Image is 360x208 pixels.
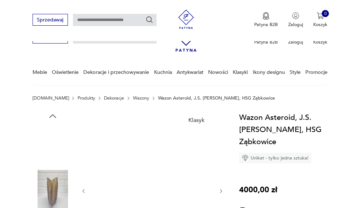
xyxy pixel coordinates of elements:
[52,60,79,85] a: Oświetlenie
[254,21,278,28] p: Patyna B2B
[262,12,270,20] img: Ikona medalu
[104,96,124,101] a: Dekoracje
[239,111,357,148] h1: Wazon Asteroid, J.S. [PERSON_NAME], HSG Ząbkowice
[33,18,68,22] a: Sprzedawaj
[208,60,228,85] a: Nowości
[239,184,277,196] p: 4000,00 zł
[253,60,285,85] a: Ikony designu
[177,60,203,85] a: Antykwariat
[78,96,95,101] a: Produkty
[254,39,278,45] p: Patyna B2B
[33,96,69,101] a: [DOMAIN_NAME]
[83,60,149,85] a: Dekoracje i przechowywanie
[233,60,248,85] a: Klasyki
[146,16,153,24] button: Szukaj
[158,96,275,101] p: Wazon Asteroid, J.S. [PERSON_NAME], HSG Ząbkowice
[288,21,303,28] p: Zaloguj
[239,153,311,163] div: Unikat - tylko jedna sztuka!
[288,39,303,45] p: Zaloguj
[174,10,198,29] img: Patyna - sklep z meblami i dekoracjami vintage
[154,60,172,85] a: Kuchnia
[33,60,47,85] a: Meble
[313,12,327,28] button: 0Koszyk
[33,125,73,165] img: Zdjęcie produktu Wazon Asteroid, J.S. Drost, HSG Ząbkowice
[254,12,278,28] a: Ikona medaluPatyna B2B
[313,21,327,28] p: Koszyk
[317,12,324,19] img: Ikona koszyka
[292,12,299,19] img: Ikonka użytkownika
[313,39,327,45] p: Koszyk
[33,14,68,26] button: Sprzedawaj
[290,60,301,85] a: Style
[322,10,329,17] div: 0
[133,96,149,101] a: Wazony
[254,12,278,28] button: Patyna B2B
[242,155,248,161] img: Ikona diamentu
[305,60,327,85] a: Promocje
[184,114,208,127] div: Klasyk
[288,12,303,28] button: Zaloguj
